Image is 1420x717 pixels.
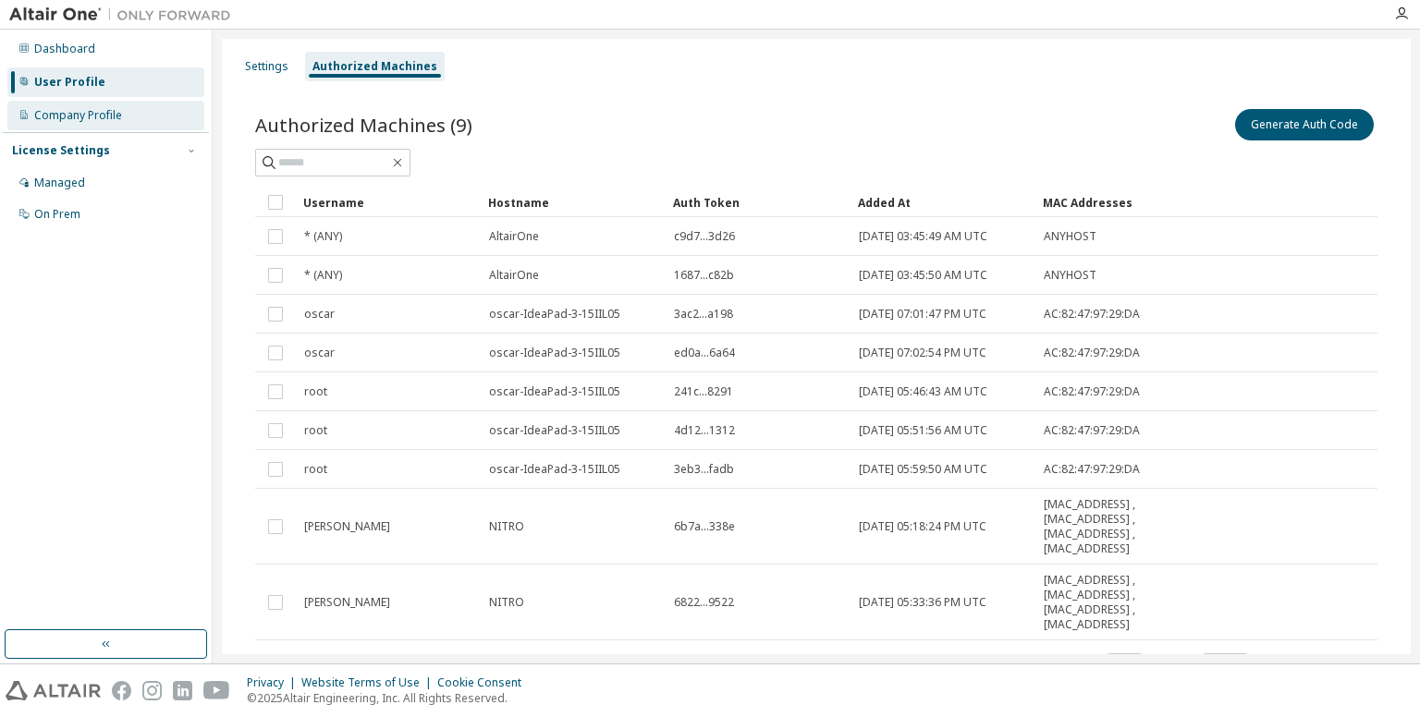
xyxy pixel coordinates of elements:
span: [DATE] 07:02:54 PM UTC [859,346,986,360]
button: Generate Auth Code [1235,109,1374,140]
span: [DATE] 05:18:24 PM UTC [859,519,986,534]
span: Page n. [1158,653,1247,677]
span: * (ANY) [304,268,342,283]
span: 3eb3...fadb [674,462,734,477]
p: © 2025 Altair Engineering, Inc. All Rights Reserved. [247,690,532,706]
img: altair_logo.svg [6,681,101,700]
img: Altair One [9,6,240,24]
span: [DATE] 03:45:49 AM UTC [859,229,987,244]
span: oscar-IdeaPad-3-15IIL05 [489,423,620,438]
img: facebook.svg [112,681,131,700]
span: AltairOne [489,268,539,283]
span: NITRO [489,595,524,610]
span: oscar [304,346,335,360]
span: Items per page [1020,653,1142,677]
div: Dashboard [34,42,95,56]
div: Managed [34,176,85,190]
span: oscar [304,307,335,322]
span: NITRO [489,519,524,534]
div: License Settings [12,143,110,158]
span: 241c...8291 [674,384,733,399]
span: root [304,384,327,399]
span: ANYHOST [1044,268,1096,283]
span: AltairOne [489,229,539,244]
span: [DATE] 05:46:43 AM UTC [859,384,987,399]
div: Settings [245,59,288,74]
span: root [304,423,327,438]
span: c9d7...3d26 [674,229,735,244]
span: AC:82:47:97:29:DA [1044,307,1140,322]
span: [DATE] 05:33:36 PM UTC [859,595,986,610]
span: 1687...c82b [674,268,734,283]
span: oscar-IdeaPad-3-15IIL05 [489,307,620,322]
span: * (ANY) [304,229,342,244]
span: AC:82:47:97:29:DA [1044,346,1140,360]
div: Added At [858,188,1028,217]
div: Username [303,188,473,217]
span: oscar-IdeaPad-3-15IIL05 [489,462,620,477]
span: [DATE] 05:51:56 AM UTC [859,423,987,438]
img: linkedin.svg [173,681,192,700]
span: AC:82:47:97:29:DA [1044,384,1140,399]
div: User Profile [34,75,105,90]
img: instagram.svg [142,681,162,700]
span: 3ac2...a198 [674,307,733,322]
span: AC:82:47:97:29:DA [1044,462,1140,477]
div: Cookie Consent [437,675,532,690]
div: Auth Token [673,188,843,217]
div: Authorized Machines [312,59,437,74]
span: [MAC_ADDRESS] , [MAC_ADDRESS] , [MAC_ADDRESS] , [MAC_ADDRESS] [1044,497,1173,556]
span: root [304,462,327,477]
span: Authorized Machines (9) [255,112,472,138]
span: [DATE] 03:45:50 AM UTC [859,268,987,283]
span: oscar-IdeaPad-3-15IIL05 [489,346,620,360]
span: AC:82:47:97:29:DA [1044,423,1140,438]
span: 6822...9522 [674,595,734,610]
span: ed0a...6a64 [674,346,735,360]
span: [PERSON_NAME] [304,519,390,534]
div: On Prem [34,207,80,222]
span: oscar-IdeaPad-3-15IIL05 [489,384,620,399]
div: Hostname [488,188,658,217]
span: 6b7a...338e [674,519,735,534]
span: [PERSON_NAME] [304,595,390,610]
span: [DATE] 07:01:47 PM UTC [859,307,986,322]
span: [DATE] 05:59:50 AM UTC [859,462,987,477]
div: Website Terms of Use [301,675,437,690]
span: [MAC_ADDRESS] , [MAC_ADDRESS] , [MAC_ADDRESS] , [MAC_ADDRESS] [1044,573,1173,632]
span: 4d12...1312 [674,423,735,438]
span: ANYHOST [1044,229,1096,244]
img: youtube.svg [203,681,230,700]
div: MAC Addresses [1043,188,1174,217]
div: Privacy [247,675,301,690]
div: Company Profile [34,108,122,123]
